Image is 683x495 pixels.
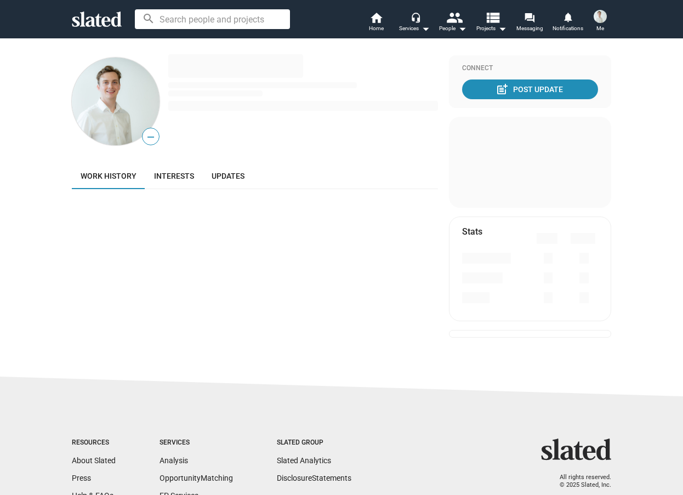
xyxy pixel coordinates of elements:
a: Notifications [549,11,587,35]
a: Press [72,474,91,482]
a: Work history [72,163,145,189]
button: Services [395,11,434,35]
span: Work history [81,172,136,180]
div: Post Update [498,79,563,99]
img: James Bedford [594,10,607,23]
a: DisclosureStatements [277,474,351,482]
input: Search people and projects [135,9,290,29]
div: Resources [72,439,116,447]
a: Slated Analytics [277,456,331,465]
button: People [434,11,472,35]
a: Messaging [510,11,549,35]
div: Services [399,22,430,35]
div: Connect [462,64,598,73]
span: Interests [154,172,194,180]
a: Home [357,11,395,35]
a: Analysis [160,456,188,465]
span: — [143,130,159,144]
span: Notifications [553,22,583,35]
div: People [439,22,466,35]
mat-icon: arrow_drop_down [456,22,469,35]
mat-icon: home [369,11,383,24]
span: Home [369,22,384,35]
mat-icon: view_list [485,9,500,25]
button: Projects [472,11,510,35]
button: Post Update [462,79,598,99]
mat-card-title: Stats [462,226,482,237]
a: About Slated [72,456,116,465]
mat-icon: arrow_drop_down [496,22,509,35]
div: Slated Group [277,439,351,447]
mat-icon: headset_mic [411,12,420,22]
mat-icon: forum [524,12,534,22]
div: Services [160,439,233,447]
span: Projects [476,22,506,35]
span: Messaging [516,22,543,35]
a: Interests [145,163,203,189]
span: Updates [212,172,244,180]
mat-icon: notifications [562,12,573,22]
mat-icon: people [446,9,462,25]
a: OpportunityMatching [160,474,233,482]
p: All rights reserved. © 2025 Slated, Inc. [548,474,611,490]
mat-icon: post_add [496,83,509,96]
mat-icon: arrow_drop_down [419,22,432,35]
a: Updates [203,163,253,189]
button: James BedfordMe [587,8,613,36]
span: Me [596,22,604,35]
